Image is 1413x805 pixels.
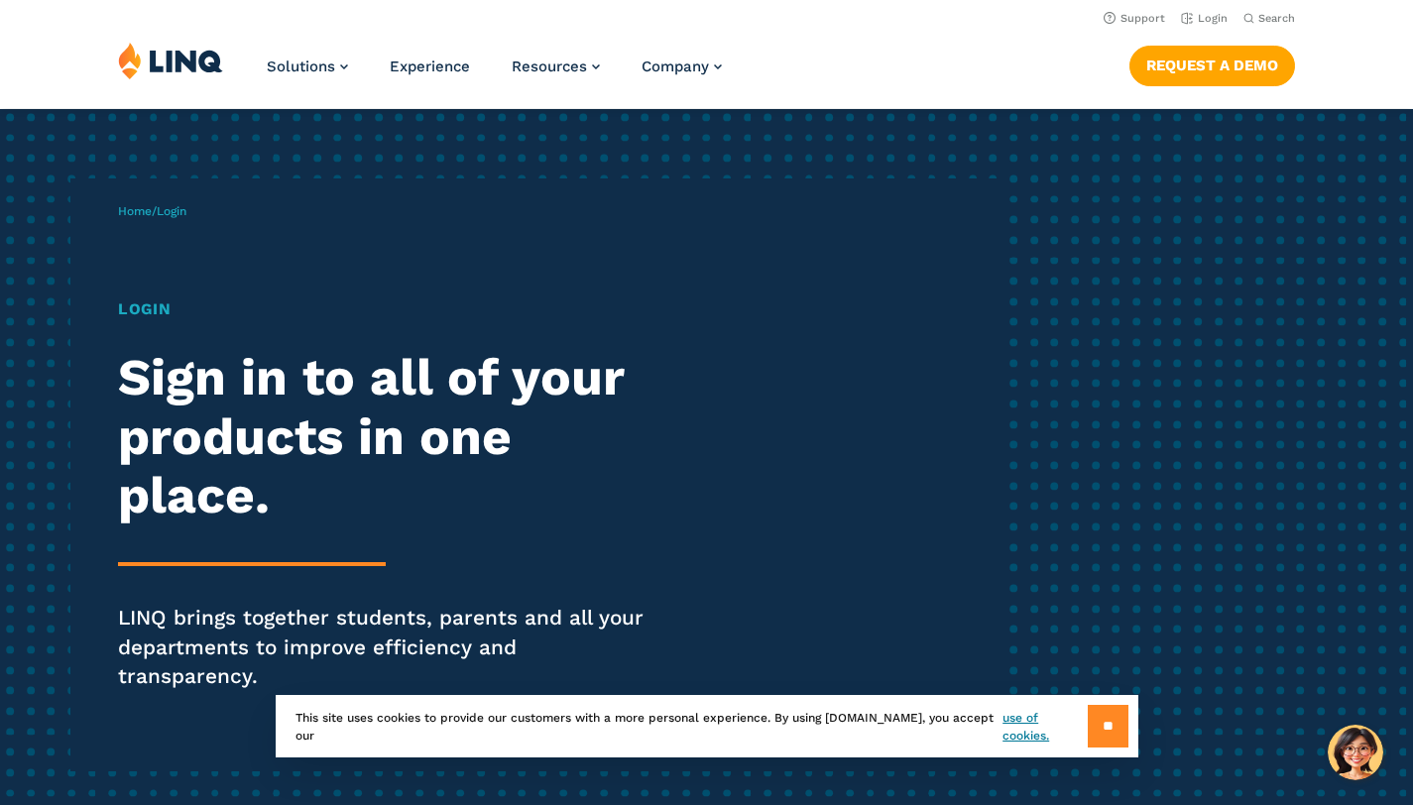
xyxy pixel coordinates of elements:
a: Support [1104,12,1165,25]
span: Company [642,57,709,75]
button: Open Search Bar [1243,11,1295,26]
nav: Button Navigation [1129,42,1295,85]
a: Home [118,204,152,218]
a: Login [1181,12,1228,25]
a: Solutions [267,57,348,75]
p: LINQ brings together students, parents and all your departments to improve efficiency and transpa... [118,604,662,692]
span: / [118,204,186,218]
a: Resources [512,57,600,75]
img: LINQ | K‑12 Software [118,42,223,79]
span: Resources [512,57,587,75]
a: Company [642,57,722,75]
span: Search [1258,12,1295,25]
a: use of cookies. [1002,709,1087,745]
div: This site uses cookies to provide our customers with a more personal experience. By using [DOMAIN... [276,695,1138,757]
a: Request a Demo [1129,46,1295,85]
span: Solutions [267,57,335,75]
span: Login [157,204,186,218]
a: Experience [390,57,470,75]
h2: Sign in to all of your products in one place. [118,348,662,523]
h1: Login [118,297,662,321]
button: Hello, have a question? Let’s chat. [1328,725,1383,780]
nav: Primary Navigation [267,42,722,107]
